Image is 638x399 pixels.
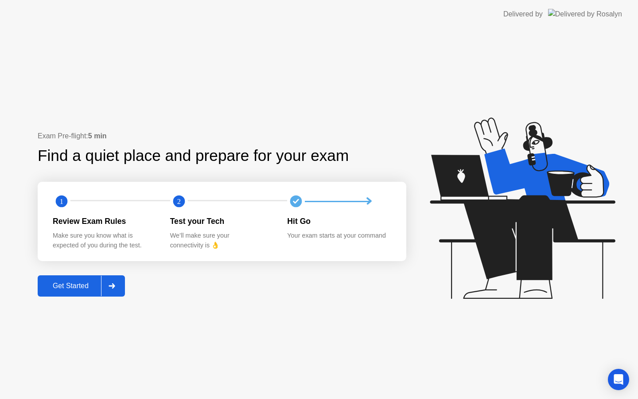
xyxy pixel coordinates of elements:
[287,231,390,241] div: Your exam starts at your command
[38,144,350,168] div: Find a quiet place and prepare for your exam
[177,197,181,206] text: 2
[38,275,125,297] button: Get Started
[53,231,156,250] div: Make sure you know what is expected of you during the test.
[170,231,273,250] div: We’ll make sure your connectivity is 👌
[608,369,629,390] div: Open Intercom Messenger
[38,131,406,141] div: Exam Pre-flight:
[60,197,63,206] text: 1
[287,215,390,227] div: Hit Go
[88,132,107,140] b: 5 min
[170,215,273,227] div: Test your Tech
[40,282,101,290] div: Get Started
[503,9,543,20] div: Delivered by
[53,215,156,227] div: Review Exam Rules
[548,9,622,19] img: Delivered by Rosalyn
